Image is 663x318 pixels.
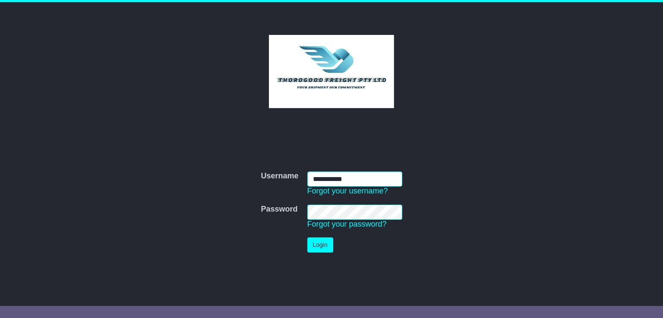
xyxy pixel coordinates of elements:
label: Username [261,171,298,181]
button: Login [307,237,333,253]
img: Thorogood Freight Pty Ltd [269,35,395,108]
label: Password [261,205,297,214]
a: Forgot your password? [307,220,387,228]
a: Forgot your username? [307,187,388,195]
